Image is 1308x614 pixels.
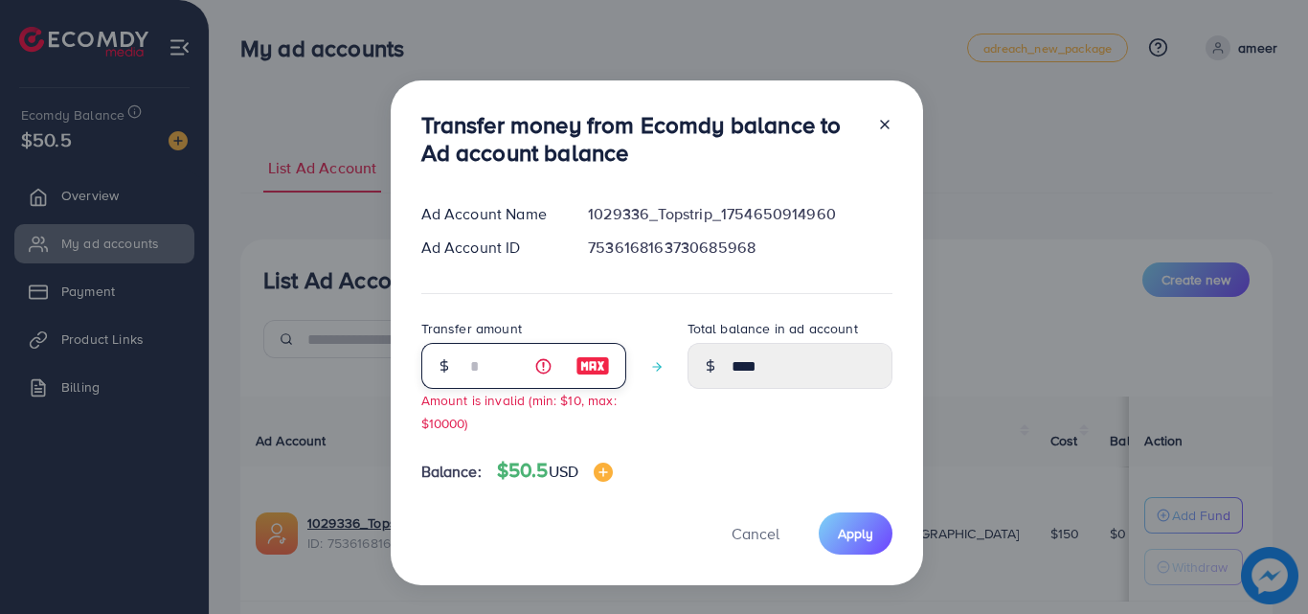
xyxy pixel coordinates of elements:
[421,319,522,338] label: Transfer amount
[575,354,610,377] img: image
[421,111,862,167] h3: Transfer money from Ecomdy balance to Ad account balance
[708,512,803,554] button: Cancel
[421,461,482,483] span: Balance:
[732,523,779,544] span: Cancel
[573,203,907,225] div: 1029336_Topstrip_1754650914960
[497,459,613,483] h4: $50.5
[421,391,617,431] small: Amount is invalid (min: $10, max: $10000)
[406,203,574,225] div: Ad Account Name
[406,237,574,259] div: Ad Account ID
[819,512,892,554] button: Apply
[573,237,907,259] div: 7536168163730685968
[838,524,873,543] span: Apply
[594,463,613,482] img: image
[688,319,858,338] label: Total balance in ad account
[549,461,578,482] span: USD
